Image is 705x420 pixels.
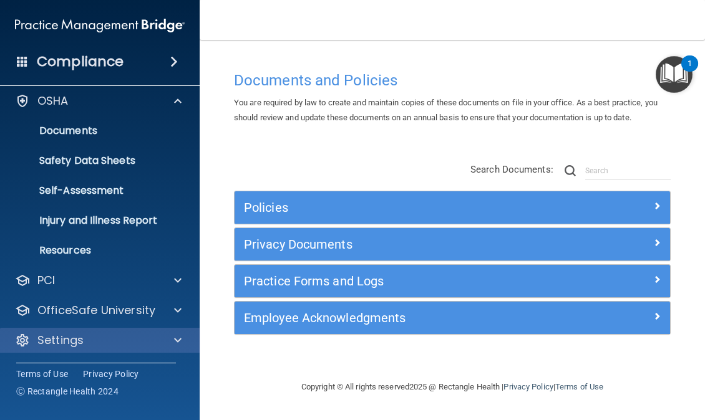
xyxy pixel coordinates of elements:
h5: Privacy Documents [244,237,552,251]
p: Self-Assessment [8,184,178,197]
a: OfficeSafe University [15,303,182,318]
p: PCI [37,273,55,288]
p: OSHA [37,93,69,108]
h4: Documents and Policies [234,72,671,88]
a: Privacy Documents [244,234,661,254]
h4: Compliance [37,53,124,70]
a: Terms of Use [555,382,603,391]
a: Practice Forms and Logs [244,271,661,291]
div: 1 [688,64,692,80]
img: ic-search.3b580494.png [565,165,576,176]
span: Ⓒ Rectangle Health 2024 [16,385,119,398]
button: Open Resource Center, 1 new notification [656,56,693,93]
a: Employee Acknowledgments [244,308,661,328]
h5: Practice Forms and Logs [244,274,552,288]
span: Search Documents: [470,164,553,175]
h5: Policies [244,201,552,214]
a: Privacy Policy [83,368,139,380]
div: Copyright © All rights reserved 2025 @ Rectangle Health | | [225,367,680,407]
p: Injury and Illness Report [8,214,178,227]
a: Privacy Policy [503,382,553,391]
a: Terms of Use [16,368,68,380]
h5: Employee Acknowledgments [244,311,552,325]
p: OfficeSafe University [37,303,155,318]
a: OSHA [15,93,182,108]
a: Settings [15,333,182,348]
span: You are required by law to create and maintain copies of these documents on file in your office. ... [234,98,658,122]
a: Policies [244,198,661,217]
input: Search [585,161,671,180]
p: Documents [8,125,178,137]
a: PCI [15,273,182,288]
p: Settings [37,333,84,348]
p: Safety Data Sheets [8,155,178,167]
img: PMB logo [15,13,185,38]
p: Resources [8,244,178,257]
